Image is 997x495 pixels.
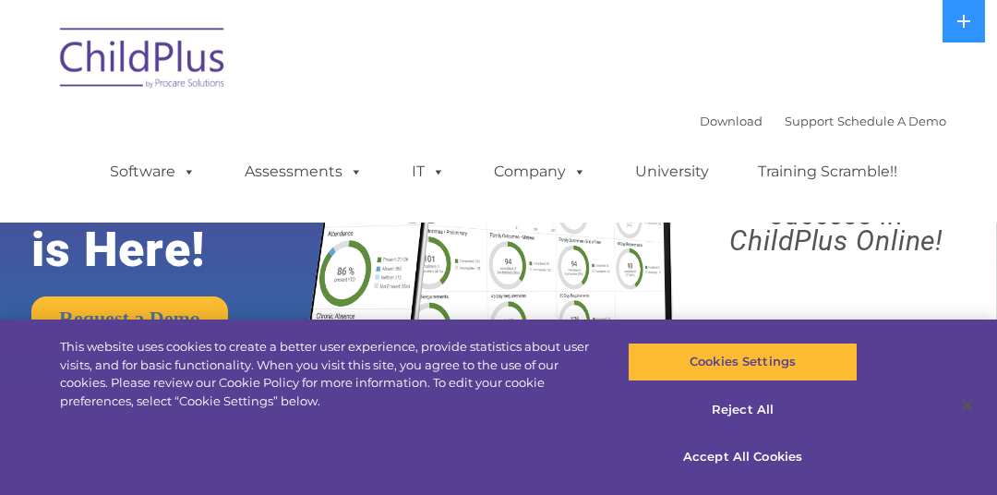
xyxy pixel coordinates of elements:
[617,153,727,190] a: University
[628,391,857,429] button: Reject All
[689,125,985,254] rs-layer: Boost your productivity and streamline your success in ChildPlus Online!
[700,114,763,128] a: Download
[60,338,598,410] div: This website uses cookies to create a better user experience, provide statistics about user visit...
[785,114,834,128] a: Support
[628,343,857,381] button: Cookies Settings
[91,153,214,190] a: Software
[31,114,350,277] rs-layer: The Future of ChildPlus is Here!
[628,438,857,477] button: Accept All Cookies
[475,153,605,190] a: Company
[947,385,988,426] button: Close
[226,153,381,190] a: Assessments
[739,153,916,190] a: Training Scramble!!
[51,15,235,107] img: ChildPlus by Procare Solutions
[31,296,228,340] a: Request a Demo
[700,114,946,128] font: |
[393,153,463,190] a: IT
[837,114,946,128] a: Schedule A Demo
